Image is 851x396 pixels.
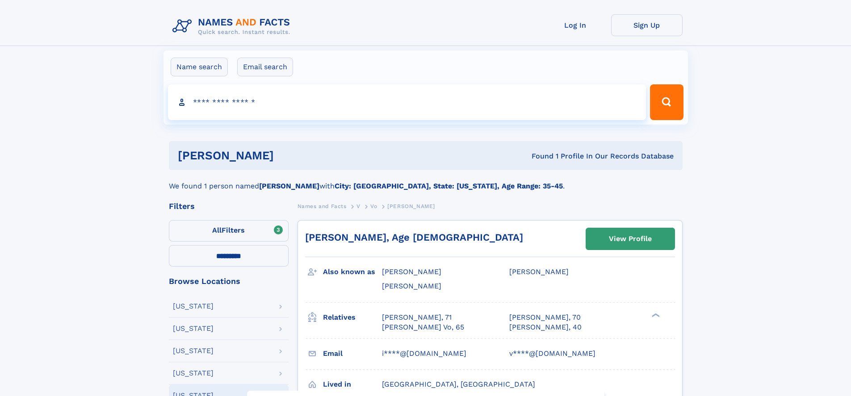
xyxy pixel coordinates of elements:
[323,377,382,392] h3: Lived in
[509,322,582,332] a: [PERSON_NAME], 40
[169,170,683,192] div: We found 1 person named with .
[173,325,214,332] div: [US_STATE]
[323,310,382,325] h3: Relatives
[387,203,435,209] span: [PERSON_NAME]
[168,84,646,120] input: search input
[173,370,214,377] div: [US_STATE]
[586,228,675,250] a: View Profile
[212,226,222,234] span: All
[259,182,319,190] b: [PERSON_NAME]
[382,267,441,276] span: [PERSON_NAME]
[173,347,214,354] div: [US_STATE]
[305,232,523,243] a: [PERSON_NAME], Age [DEMOGRAPHIC_DATA]
[609,229,652,249] div: View Profile
[611,14,683,36] a: Sign Up
[509,267,569,276] span: [PERSON_NAME]
[509,313,581,322] a: [PERSON_NAME], 70
[237,58,293,76] label: Email search
[171,58,228,76] label: Name search
[335,182,563,190] b: City: [GEOGRAPHIC_DATA], State: [US_STATE], Age Range: 35-45
[382,322,464,332] a: [PERSON_NAME] Vo, 65
[382,282,441,290] span: [PERSON_NAME]
[356,203,361,209] span: V
[402,151,674,161] div: Found 1 Profile In Our Records Database
[298,200,347,212] a: Names and Facts
[173,303,214,310] div: [US_STATE]
[370,200,377,212] a: Vo
[650,84,683,120] button: Search Button
[540,14,611,36] a: Log In
[169,14,298,38] img: Logo Names and Facts
[323,346,382,361] h3: Email
[323,264,382,279] h3: Also known as
[169,220,289,242] label: Filters
[169,277,289,285] div: Browse Locations
[178,150,403,161] h1: [PERSON_NAME]
[356,200,361,212] a: V
[382,313,452,322] a: [PERSON_NAME], 71
[382,380,535,388] span: [GEOGRAPHIC_DATA], [GEOGRAPHIC_DATA]
[169,202,289,210] div: Filters
[650,312,660,318] div: ❯
[370,203,377,209] span: Vo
